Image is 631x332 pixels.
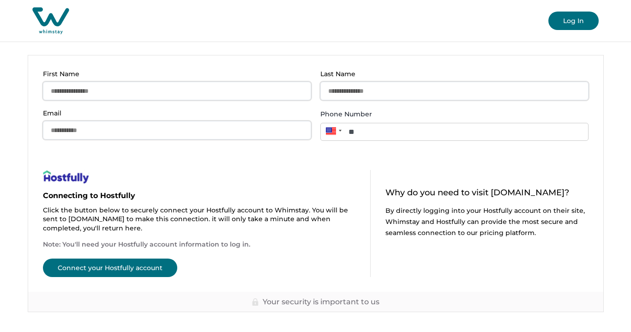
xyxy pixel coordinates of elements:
p: Connecting to Hostfully [43,191,355,200]
label: Phone Number [320,109,583,119]
p: Click the button below to securely connect your Hostfully account to Whimstay. You will be sent t... [43,206,355,233]
img: help-page-image [43,170,89,184]
p: Email [43,109,306,117]
p: By directly logging into your Hostfully account on their site, Whimstay and Hostfully can provide... [385,205,589,238]
div: United States: + 1 [320,123,344,139]
img: Whimstay Host [32,7,69,34]
p: Why do you need to visit [DOMAIN_NAME]? [385,188,589,198]
button: Connect your Hostfully account [43,259,177,277]
p: Last Name [320,70,583,78]
p: First Name [43,70,306,78]
p: Your security is important to us [263,297,379,307]
p: Note: You'll need your Hostfully account information to log in. [43,240,355,249]
button: Log In [548,12,599,30]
